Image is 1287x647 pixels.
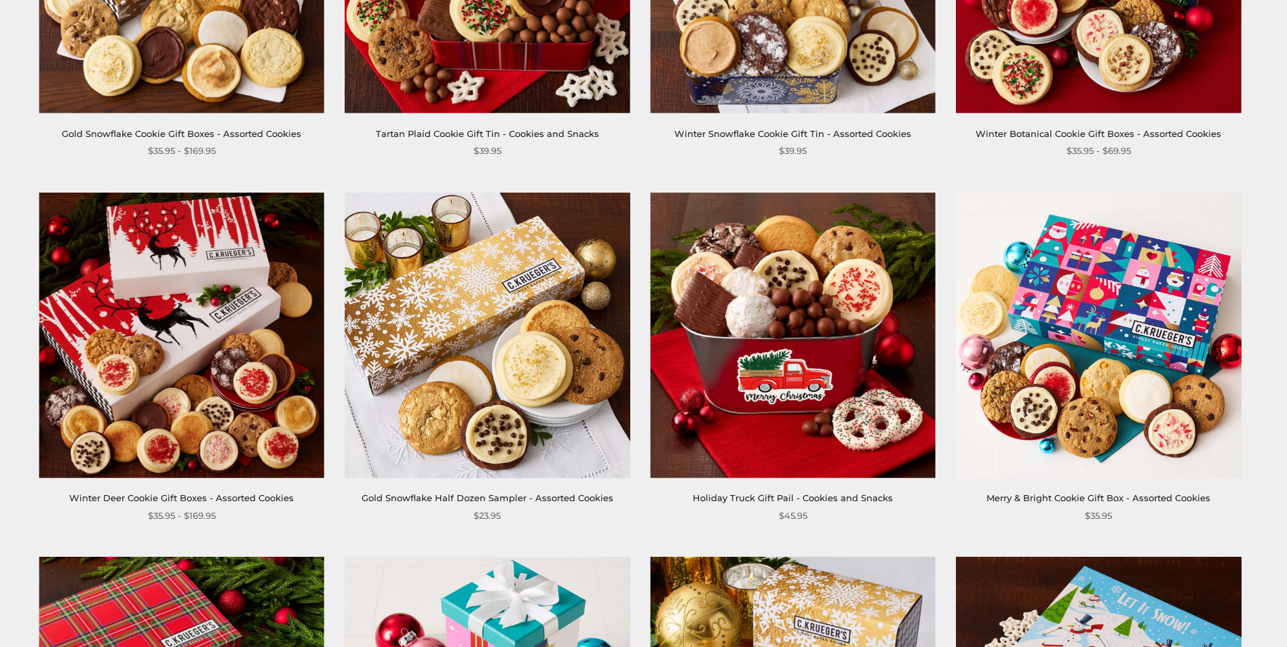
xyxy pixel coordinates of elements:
[474,144,501,158] span: $39.95
[986,492,1210,503] a: Merry & Bright Cookie Gift Box - Assorted Cookies
[976,128,1221,139] a: Winter Botanical Cookie Gift Boxes - Assorted Cookies
[474,509,501,523] span: $23.95
[345,193,630,478] img: Gold Snowflake Half Dozen Sampler - Assorted Cookies
[693,492,893,503] a: Holiday Truck Gift Pail - Cookies and Snacks
[650,193,936,478] img: Holiday Truck Gift Pail - Cookies and Snacks
[362,492,613,503] a: Gold Snowflake Half Dozen Sampler - Assorted Cookies
[148,144,216,158] span: $35.95 - $169.95
[1067,144,1131,158] span: $35.95 - $69.95
[39,193,324,478] img: Winter Deer Cookie Gift Boxes - Assorted Cookies
[69,492,294,503] a: Winter Deer Cookie Gift Boxes - Assorted Cookies
[779,509,807,523] span: $45.95
[779,144,807,158] span: $39.95
[1085,509,1112,523] span: $35.95
[674,128,911,139] a: Winter Snowflake Cookie Gift Tin - Assorted Cookies
[148,509,216,523] span: $35.95 - $169.95
[62,128,301,139] a: Gold Snowflake Cookie Gift Boxes - Assorted Cookies
[376,128,599,139] a: Tartan Plaid Cookie Gift Tin - Cookies and Snacks
[956,193,1242,478] img: Merry & Bright Cookie Gift Box - Assorted Cookies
